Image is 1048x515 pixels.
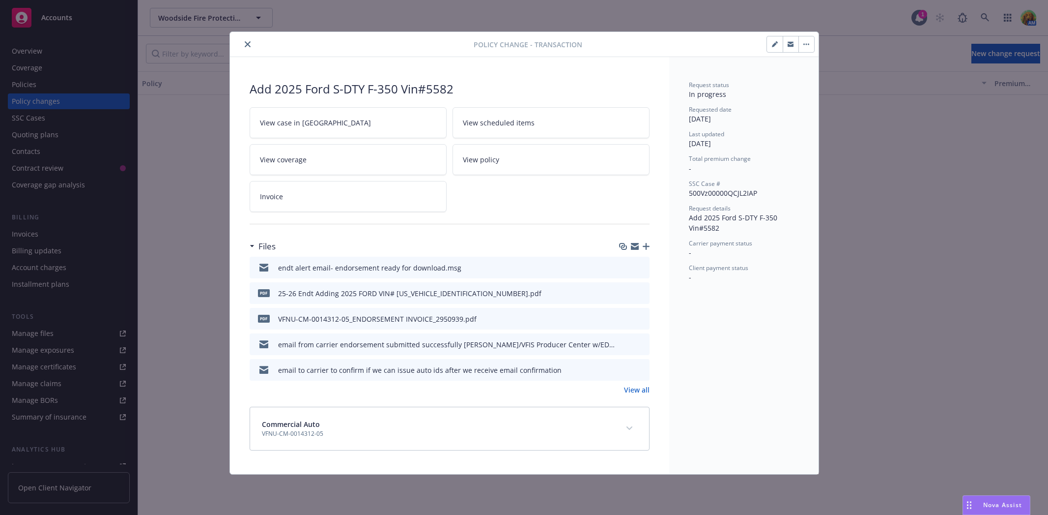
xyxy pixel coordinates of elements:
span: Client payment status [689,264,748,272]
button: close [242,38,254,50]
span: Policy change - Transaction [474,39,582,50]
span: - [689,164,691,173]
span: Last updated [689,130,724,138]
span: Request status [689,81,729,89]
span: Add 2025 Ford S-DTY F-350 Vin#5582 [689,213,779,233]
span: Request details [689,204,731,212]
a: View all [624,385,650,395]
span: View policy [463,154,499,165]
button: preview file [637,288,646,299]
span: SSC Case # [689,180,720,188]
div: Add 2025 Ford S-DTY F-350 Vin#5582 [250,81,650,97]
div: endt alert email- endorsement ready for download.msg [278,263,461,273]
div: Files [250,240,276,253]
div: 25-26 Endt Adding 2025 FORD VIN# [US_VEHICLE_IDENTIFICATION_NUMBER].pdf [278,288,541,299]
button: Nova Assist [963,495,1030,515]
button: download file [621,288,629,299]
span: Carrier payment status [689,239,752,247]
span: View case in [GEOGRAPHIC_DATA] [260,118,371,128]
span: Commercial Auto [262,419,323,429]
span: Invoice [260,191,283,202]
span: [DATE] [689,139,711,148]
a: Invoice [250,181,447,212]
button: expand content [622,421,637,436]
div: Commercial AutoVFNU-CM-0014312-05expand content [250,407,649,450]
a: View coverage [250,144,447,175]
span: In progress [689,90,726,99]
button: preview file [637,263,646,273]
span: 500Vz00000QCJL2IAP [689,188,757,198]
a: View policy [453,144,650,175]
button: download file [621,365,629,375]
span: Requested date [689,105,732,114]
button: download file [621,339,629,350]
a: View scheduled items [453,107,650,138]
span: pdf [258,315,270,322]
button: preview file [637,339,646,350]
button: preview file [637,314,646,324]
div: email to carrier to confirm if we can issue auto ids after we receive email confirmation [278,365,562,375]
button: preview file [637,365,646,375]
span: - [689,273,691,282]
a: View case in [GEOGRAPHIC_DATA] [250,107,447,138]
div: Drag to move [963,496,975,515]
span: - [689,248,691,257]
button: download file [621,263,629,273]
span: View scheduled items [463,118,535,128]
span: [DATE] [689,114,711,123]
div: email from carrier endorsement submitted successfully [PERSON_NAME]/VFIS Producer Center w/EDR (1... [278,339,617,350]
span: pdf [258,289,270,297]
span: Total premium change [689,154,751,163]
span: VFNU-CM-0014312-05 [262,429,323,438]
div: VFNU-CM-0014312-05_ENDORSEMENT INVOICE_2950939.pdf [278,314,477,324]
h3: Files [258,240,276,253]
button: download file [621,314,629,324]
span: View coverage [260,154,307,165]
span: Nova Assist [983,501,1022,509]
